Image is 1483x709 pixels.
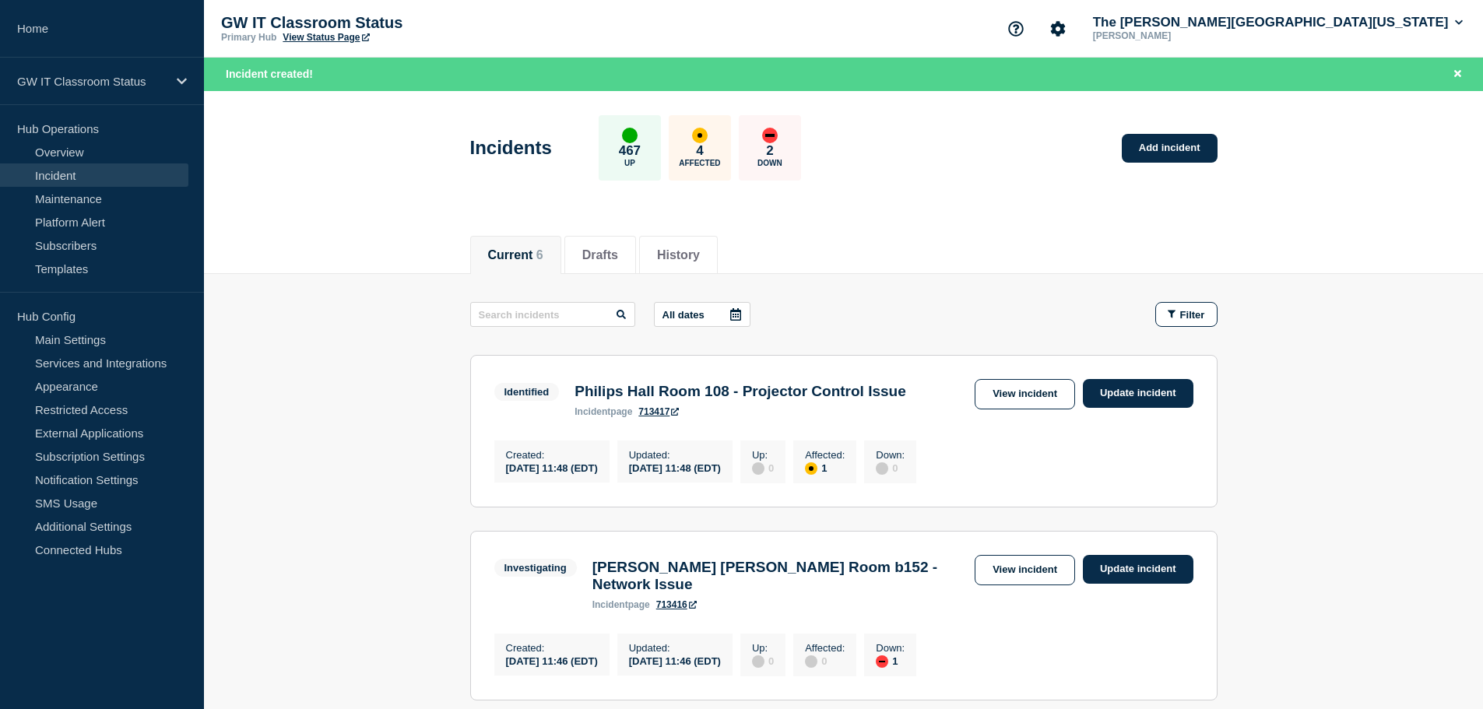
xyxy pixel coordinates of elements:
p: Down : [876,449,905,461]
span: Investigating [494,559,577,577]
div: [DATE] 11:48 (EDT) [629,461,721,474]
div: down [876,655,888,668]
a: 713416 [656,599,697,610]
button: Account settings [1042,12,1074,45]
p: Up [624,159,635,167]
div: 0 [752,461,774,475]
p: 4 [696,143,703,159]
a: View incident [975,555,1075,585]
a: Update incident [1083,379,1193,408]
h3: Philips Hall Room 108 - Projector Control Issue [575,383,905,400]
div: [DATE] 11:46 (EDT) [629,654,721,667]
a: View incident [975,379,1075,409]
h1: Incidents [470,137,552,159]
p: Created : [506,449,598,461]
p: page [592,599,650,610]
button: Close banner [1448,65,1467,83]
p: Down : [876,642,905,654]
h3: [PERSON_NAME] [PERSON_NAME] Room b152 - Network Issue [592,559,967,593]
button: Drafts [582,248,618,262]
a: Update incident [1083,555,1193,584]
div: 0 [876,461,905,475]
a: Add incident [1122,134,1218,163]
button: All dates [654,302,750,327]
div: affected [692,128,708,143]
span: Identified [494,383,560,401]
div: 1 [805,461,845,475]
button: Filter [1155,302,1218,327]
button: Current 6 [488,248,543,262]
div: 0 [805,654,845,668]
p: Up : [752,449,774,461]
span: 6 [536,248,543,261]
p: All dates [662,309,705,321]
button: History [657,248,700,262]
div: 1 [876,654,905,668]
a: 713417 [638,406,679,417]
div: down [762,128,778,143]
button: Support [1000,12,1032,45]
p: Affected : [805,449,845,461]
p: Updated : [629,449,721,461]
div: disabled [752,462,764,475]
span: incident [575,406,610,417]
div: affected [805,462,817,475]
p: 467 [619,143,641,159]
p: page [575,406,632,417]
div: disabled [805,655,817,668]
p: Primary Hub [221,32,276,43]
p: Created : [506,642,598,654]
a: View Status Page [283,32,369,43]
p: GW IT Classroom Status [221,14,532,32]
div: disabled [752,655,764,668]
div: [DATE] 11:46 (EDT) [506,654,598,667]
input: Search incidents [470,302,635,327]
div: 0 [752,654,774,668]
span: Filter [1180,309,1205,321]
p: Down [757,159,782,167]
p: Up : [752,642,774,654]
button: The [PERSON_NAME][GEOGRAPHIC_DATA][US_STATE] [1090,15,1466,30]
p: [PERSON_NAME] [1090,30,1252,41]
span: incident [592,599,628,610]
p: Updated : [629,642,721,654]
div: [DATE] 11:48 (EDT) [506,461,598,474]
span: Incident created! [226,68,313,80]
div: up [622,128,638,143]
p: GW IT Classroom Status [17,75,167,88]
p: Affected [679,159,720,167]
p: Affected : [805,642,845,654]
div: disabled [876,462,888,475]
p: 2 [766,143,773,159]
